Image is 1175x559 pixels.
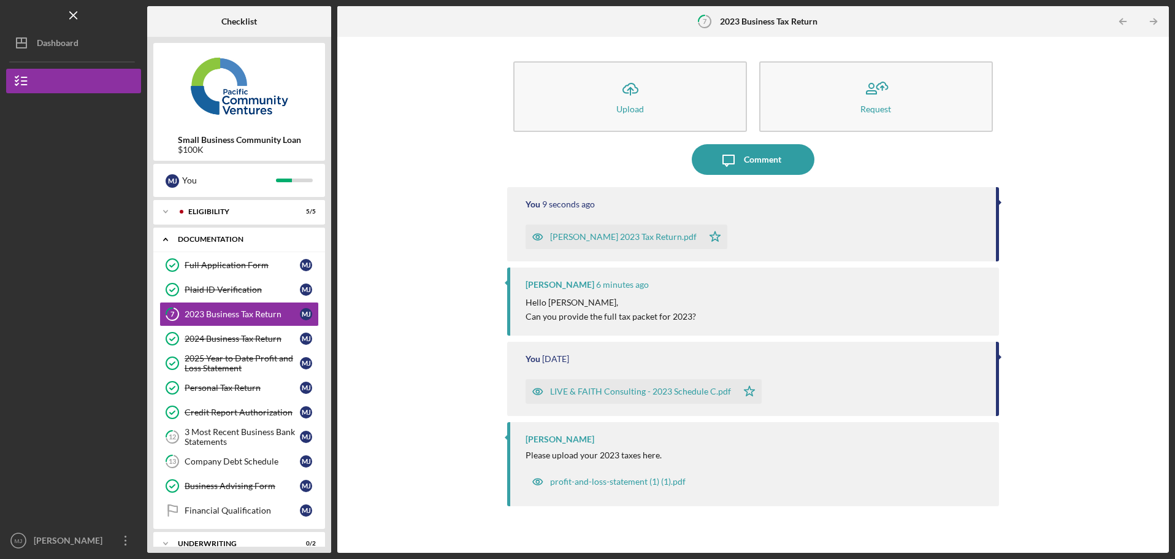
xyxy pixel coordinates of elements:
[759,61,993,132] button: Request
[185,353,300,373] div: 2025 Year to Date Profit and Loss Statement
[185,334,300,344] div: 2024 Business Tax Return
[300,431,312,443] div: M J
[37,31,78,58] div: Dashboard
[703,17,707,25] tspan: 7
[15,538,23,544] text: MJ
[185,427,300,447] div: 3 Most Recent Business Bank Statements
[300,504,312,517] div: M J
[6,31,141,55] button: Dashboard
[159,474,319,498] a: Business Advising FormMJ
[185,285,300,295] div: Plaid ID Verification
[300,308,312,320] div: M J
[550,477,686,487] div: profit-and-loss-statement (1) (1).pdf
[616,104,644,114] div: Upload
[185,383,300,393] div: Personal Tax Return
[526,450,662,460] div: Please upload your 2023 taxes here.
[185,481,300,491] div: Business Advising Form
[178,236,310,243] div: Documentation
[170,310,175,318] tspan: 7
[526,225,727,249] button: [PERSON_NAME] 2023 Tax Return.pdf
[221,17,257,26] b: Checklist
[159,449,319,474] a: 13Company Debt ScheduleMJ
[166,174,179,188] div: M J
[526,379,762,404] button: LIVE & FAITH Consulting - 2023 Schedule C.pdf
[526,280,594,290] div: [PERSON_NAME]
[185,309,300,319] div: 2023 Business Tax Return
[744,144,781,175] div: Comment
[550,232,697,242] div: [PERSON_NAME] 2023 Tax Return.pdf
[182,170,276,191] div: You
[159,302,319,326] a: 72023 Business Tax ReturnMJ
[526,469,692,494] button: profit-and-loss-statement (1) (1).pdf
[159,351,319,376] a: 2025 Year to Date Profit and Loss StatementMJ
[31,528,110,556] div: [PERSON_NAME]
[159,425,319,449] a: 123 Most Recent Business Bank StatementsMJ
[300,357,312,369] div: M J
[526,296,696,309] p: Hello [PERSON_NAME],
[294,208,316,215] div: 5 / 5
[300,455,312,468] div: M J
[300,259,312,271] div: M J
[300,283,312,296] div: M J
[720,17,817,26] b: 2023 Business Tax Return
[542,199,595,209] time: 2025-08-22 20:05
[178,145,301,155] div: $100K
[185,457,300,466] div: Company Debt Schedule
[6,528,141,553] button: MJ[PERSON_NAME]
[300,480,312,492] div: M J
[300,382,312,394] div: M J
[596,280,649,290] time: 2025-08-22 19:58
[526,199,540,209] div: You
[526,310,696,323] p: Can you provide the full tax packet for 2023?
[513,61,747,132] button: Upload
[185,506,300,515] div: Financial Qualification
[153,49,325,123] img: Product logo
[300,406,312,418] div: M J
[188,208,285,215] div: Eligibility
[159,326,319,351] a: 2024 Business Tax ReturnMJ
[159,277,319,302] a: Plaid ID VerificationMJ
[300,333,312,345] div: M J
[692,144,814,175] button: Comment
[178,135,301,145] b: Small Business Community Loan
[169,433,176,441] tspan: 12
[159,498,319,523] a: Financial QualificationMJ
[550,387,731,396] div: LIVE & FAITH Consulting - 2023 Schedule C.pdf
[526,434,594,444] div: [PERSON_NAME]
[169,458,176,466] tspan: 13
[159,400,319,425] a: Credit Report AuthorizationMJ
[860,104,891,114] div: Request
[159,253,319,277] a: Full Application FormMJ
[294,540,316,547] div: 0 / 2
[542,354,569,364] time: 2025-08-20 23:01
[185,260,300,270] div: Full Application Form
[159,376,319,400] a: Personal Tax ReturnMJ
[526,354,540,364] div: You
[185,407,300,417] div: Credit Report Authorization
[178,540,285,547] div: Underwriting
